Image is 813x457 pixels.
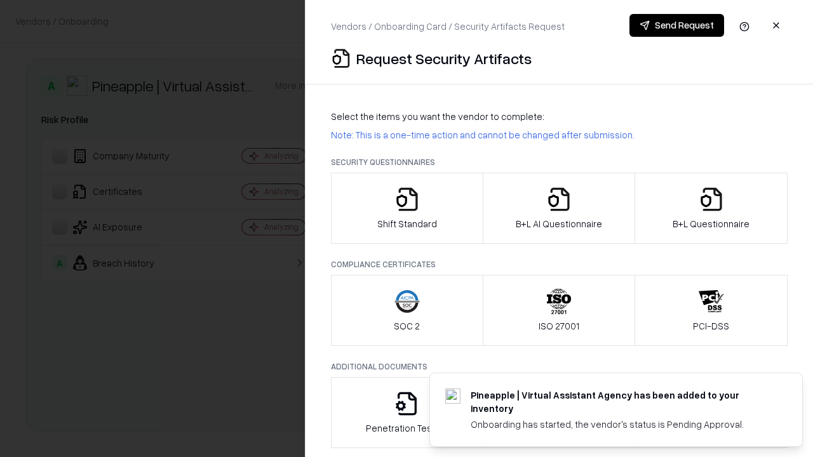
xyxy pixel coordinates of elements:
[516,217,602,230] p: B+L AI Questionnaire
[629,14,724,37] button: Send Request
[539,319,579,333] p: ISO 27001
[693,319,729,333] p: PCI-DSS
[331,361,788,372] p: Additional Documents
[394,319,420,333] p: SOC 2
[471,388,772,415] div: Pineapple | Virtual Assistant Agency has been added to your inventory
[366,421,448,435] p: Penetration Testing
[331,157,788,168] p: Security Questionnaires
[331,173,483,244] button: Shift Standard
[331,377,483,448] button: Penetration Testing
[331,259,788,270] p: Compliance Certificates
[331,128,788,142] p: Note: This is a one-time action and cannot be changed after submission.
[377,217,437,230] p: Shift Standard
[331,275,483,346] button: SOC 2
[445,388,460,404] img: trypineapple.com
[356,48,532,69] p: Request Security Artifacts
[331,20,565,33] p: Vendors / Onboarding Card / Security Artifacts Request
[635,275,788,346] button: PCI-DSS
[471,418,772,431] div: Onboarding has started, the vendor's status is Pending Approval.
[673,217,749,230] p: B+L Questionnaire
[331,110,788,123] p: Select the items you want the vendor to complete:
[483,275,636,346] button: ISO 27001
[483,173,636,244] button: B+L AI Questionnaire
[635,173,788,244] button: B+L Questionnaire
